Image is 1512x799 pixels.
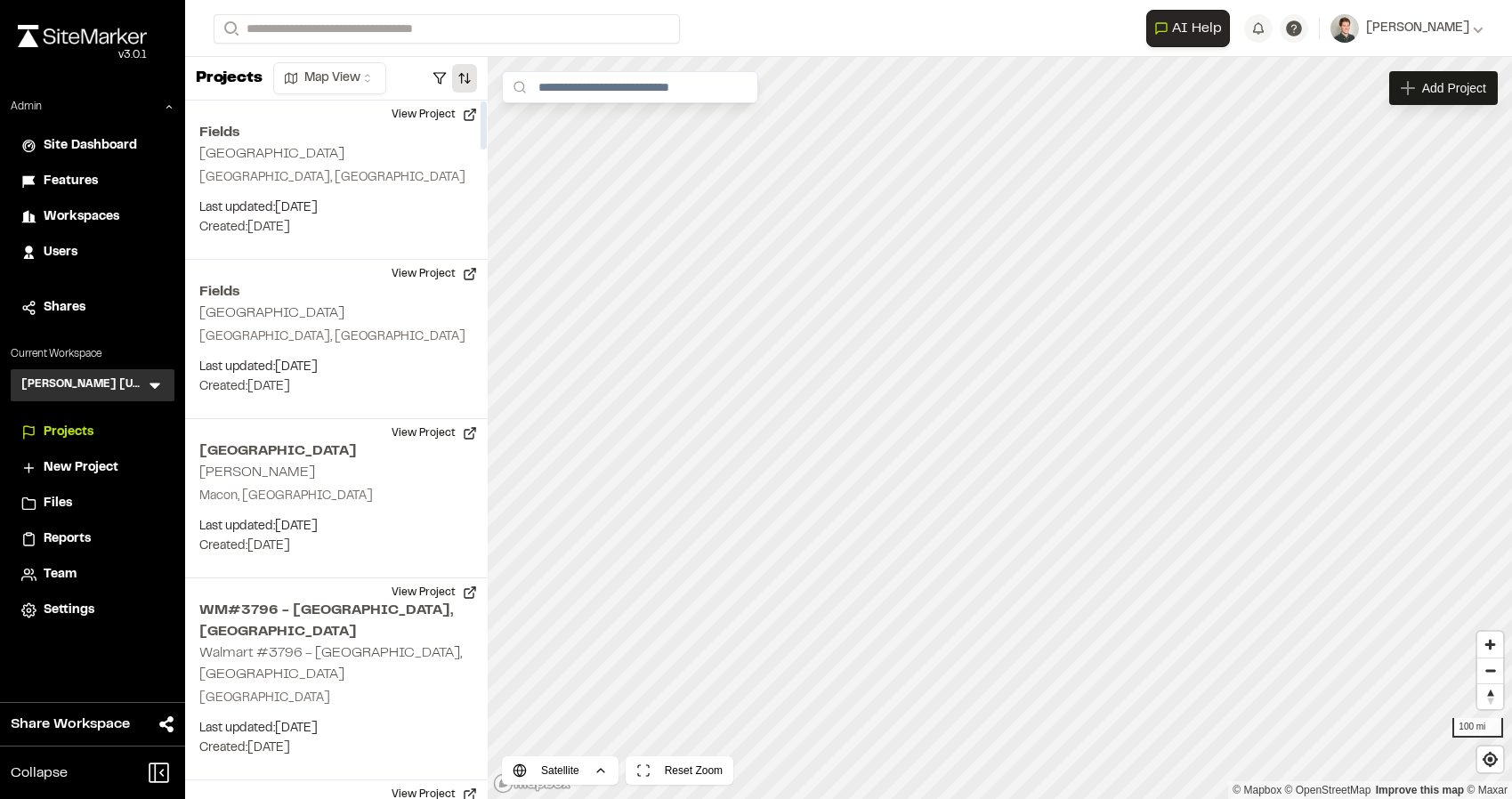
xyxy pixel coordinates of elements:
p: Current Workspace [11,346,174,362]
a: Maxar [1467,784,1508,796]
button: View Project [381,419,488,448]
span: Share Workspace [11,714,130,735]
img: rebrand.png [18,25,147,47]
button: Open AI Assistant [1146,10,1230,47]
h2: Fields [199,281,473,303]
a: Mapbox logo [493,773,571,794]
h2: Fields [199,122,473,143]
button: [PERSON_NAME] [1330,14,1484,43]
button: View Project [381,260,488,288]
span: Shares [44,298,85,318]
h2: [GEOGRAPHIC_DATA] [199,148,344,160]
p: Last updated: [DATE] [199,517,473,537]
h2: WM#3796 - [GEOGRAPHIC_DATA], [GEOGRAPHIC_DATA] [199,600,473,642]
span: Team [44,565,77,585]
a: Workspaces [21,207,164,227]
h2: [PERSON_NAME] [199,466,315,479]
button: Reset Zoom [626,756,733,785]
p: [GEOGRAPHIC_DATA] [199,689,473,708]
button: Satellite [502,756,619,785]
a: Settings [21,601,164,620]
p: Created: [DATE] [199,738,473,758]
button: View Project [381,578,488,607]
span: Users [44,243,77,262]
a: Shares [21,298,164,318]
h2: [GEOGRAPHIC_DATA] [199,307,344,319]
button: Find my location [1477,747,1503,772]
button: Search [214,14,246,44]
a: Mapbox [1233,784,1282,796]
span: Reports [44,529,91,549]
span: Workspaces [44,207,119,227]
span: Features [44,172,98,191]
button: Zoom out [1477,658,1503,683]
img: User [1330,14,1359,43]
p: Created: [DATE] [199,218,473,238]
span: Projects [44,423,93,442]
button: View Project [381,101,488,129]
span: New Project [44,458,118,478]
h2: [GEOGRAPHIC_DATA] [199,440,473,462]
a: Features [21,172,164,191]
h2: Walmart #3796 - [GEOGRAPHIC_DATA], [GEOGRAPHIC_DATA] [199,647,462,681]
h3: [PERSON_NAME] [US_STATE] [21,376,146,394]
span: Settings [44,601,94,620]
a: Files [21,494,164,513]
button: Zoom in [1477,632,1503,658]
span: Site Dashboard [44,136,137,156]
canvas: Map [488,57,1512,799]
a: Reports [21,529,164,549]
a: Site Dashboard [21,136,164,156]
span: Zoom out [1477,658,1503,683]
a: New Project [21,458,164,478]
a: Team [21,565,164,585]
a: Map feedback [1376,784,1464,796]
p: Admin [11,99,42,115]
span: Reset bearing to north [1477,684,1503,709]
p: Created: [DATE] [199,377,473,397]
div: 100 mi [1452,718,1503,738]
button: Reset bearing to north [1477,683,1503,709]
p: [GEOGRAPHIC_DATA], [GEOGRAPHIC_DATA] [199,327,473,347]
p: Created: [DATE] [199,537,473,556]
span: AI Help [1172,18,1222,39]
div: Open AI Assistant [1146,10,1237,47]
a: Projects [21,423,164,442]
p: Projects [196,67,263,91]
p: Last updated: [DATE] [199,358,473,377]
a: OpenStreetMap [1285,784,1371,796]
span: Files [44,494,72,513]
span: Collapse [11,763,68,784]
div: Oh geez...please don't... [18,47,147,63]
a: Users [21,243,164,262]
p: [GEOGRAPHIC_DATA], [GEOGRAPHIC_DATA] [199,168,473,188]
span: [PERSON_NAME] [1366,19,1469,38]
p: Last updated: [DATE] [199,198,473,218]
span: Add Project [1422,79,1486,97]
p: Macon, [GEOGRAPHIC_DATA] [199,487,473,506]
p: Last updated: [DATE] [199,719,473,738]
